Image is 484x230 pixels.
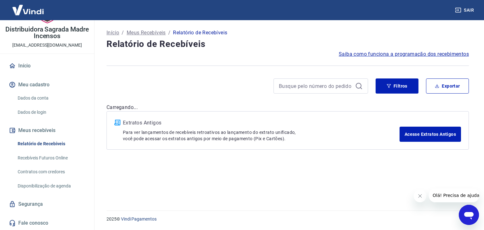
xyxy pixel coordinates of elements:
a: Acesse Extratos Antigos [400,127,461,142]
button: Filtros [376,78,418,94]
a: Fale conosco [8,216,87,230]
p: 2025 © [107,216,469,222]
input: Busque pelo número do pedido [279,81,353,91]
h4: Relatório de Recebíveis [107,38,469,50]
p: Distribuidora Sagrada Madre Incensos [5,26,89,39]
p: / [168,29,170,37]
p: Carregando... [107,104,469,111]
img: ícone [114,120,120,125]
img: Vindi [8,0,49,20]
a: Início [8,59,87,73]
a: Recebíveis Futuros Online [15,152,87,164]
p: Extratos Antigos [123,119,400,127]
a: Vindi Pagamentos [121,216,157,221]
a: Meus Recebíveis [127,29,166,37]
p: Para ver lançamentos de recebíveis retroativos ao lançamento do extrato unificado, você pode aces... [123,129,400,142]
button: Meus recebíveis [8,124,87,137]
span: Olá! Precisa de ajuda? [4,4,53,9]
a: Dados de login [15,106,87,119]
a: Saiba como funciona a programação dos recebimentos [339,50,469,58]
a: Relatório de Recebíveis [15,137,87,150]
p: [EMAIL_ADDRESS][DOMAIN_NAME] [12,42,82,49]
iframe: Botão para abrir a janela de mensagens [459,205,479,225]
a: Início [107,29,119,37]
button: Exportar [426,78,469,94]
button: Meu cadastro [8,78,87,92]
iframe: Mensagem da empresa [429,188,479,202]
p: Relatório de Recebíveis [173,29,227,37]
a: Disponibilização de agenda [15,180,87,193]
p: / [122,29,124,37]
a: Segurança [8,197,87,211]
a: Dados da conta [15,92,87,105]
iframe: Fechar mensagem [414,190,426,202]
a: Contratos com credores [15,165,87,178]
button: Sair [454,4,476,16]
